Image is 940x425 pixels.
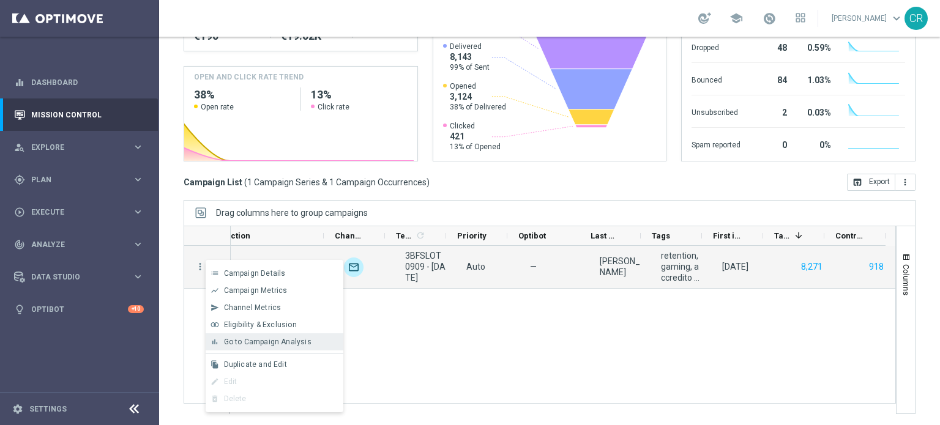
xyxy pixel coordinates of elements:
div: Optibot [14,293,144,325]
i: keyboard_arrow_right [132,238,144,250]
button: 8,271 [800,259,824,275]
div: 09 Sep 2025, Tuesday [722,261,748,272]
div: 1.03% [802,69,831,89]
span: Duplicate and Edit [224,360,287,369]
span: Columns [901,264,911,295]
span: ( [244,177,247,188]
span: Campaign Metrics [224,286,288,295]
button: lightbulb Optibot +10 [13,305,144,314]
a: [PERSON_NAME]keyboard_arrow_down [830,9,905,28]
i: send [211,303,219,312]
span: 3,124 [450,91,506,102]
div: Dashboard [14,66,144,98]
span: Calculate column [414,229,425,242]
i: show_chart [211,286,219,295]
i: file_copy [211,360,219,369]
span: Click rate [318,102,349,112]
span: 8,143 [450,51,490,62]
span: Explore [31,144,132,151]
div: Dropped [692,37,740,56]
button: show_chart Campaign Metrics [206,282,343,299]
span: Execute [31,209,132,216]
div: equalizer Dashboard [13,78,144,87]
i: join_inner [211,320,219,329]
div: Execute [14,207,132,218]
span: Analyze [31,241,132,248]
i: keyboard_arrow_right [132,174,144,185]
button: Data Studio keyboard_arrow_right [13,272,144,282]
i: list [211,269,219,278]
span: 38% of Delivered [450,102,506,112]
button: file_copy Duplicate and Edit [206,356,343,373]
div: Bounced [692,69,740,89]
span: Go to Campaign Analysis [224,338,311,346]
span: 99% of Sent [450,62,490,72]
span: Targeted Customers [774,231,790,240]
i: bar_chart [211,338,219,346]
div: play_circle_outline Execute keyboard_arrow_right [13,207,144,217]
span: Channel [335,231,364,240]
span: 1 Campaign Series & 1 Campaign Occurrences [247,177,427,188]
span: Action [225,231,250,240]
i: settings [12,404,23,415]
i: gps_fixed [14,174,25,185]
div: 0.59% [802,37,831,56]
div: Explore [14,142,132,153]
h3: Campaign List [184,177,430,188]
span: Delivered [450,42,490,51]
span: 421 [450,131,501,142]
div: Optimail [344,257,364,277]
span: Open rate [201,102,234,112]
span: 3BFSLOT0909 - 2025-09-09 [405,250,446,283]
i: keyboard_arrow_right [132,141,144,153]
div: Mission Control [14,98,144,131]
span: Optibot [518,231,546,240]
multiple-options-button: Export to CSV [847,177,916,187]
i: more_vert [900,177,910,187]
span: 13% of Opened [450,142,501,152]
span: Data Studio [31,273,132,281]
span: keyboard_arrow_down [890,12,903,25]
i: track_changes [14,239,25,250]
h4: OPEN AND CLICK RATE TREND [194,72,304,83]
div: 0 [755,134,787,153]
a: Optibot [31,293,128,325]
div: CR [905,7,928,30]
div: 0.03% [802,102,831,121]
div: Unsubscribed [692,102,740,121]
button: more_vert [895,174,916,191]
a: Mission Control [31,98,144,131]
h2: 13% [311,87,408,102]
span: Templates [396,231,414,240]
span: school [729,12,743,25]
span: Clicked [450,121,501,131]
button: join_inner Eligibility & Exclusion [206,316,343,333]
span: Opened [450,81,506,91]
button: list Campaign Details [206,265,343,282]
a: Settings [29,405,67,413]
div: 48 [755,37,787,56]
button: gps_fixed Plan keyboard_arrow_right [13,175,144,185]
i: open_in_browser [852,177,862,187]
div: Analyze [14,239,132,250]
button: more_vert [195,261,206,272]
div: Row Groups [216,208,368,218]
i: refresh [416,231,425,240]
span: Tags [652,231,670,240]
span: Priority [457,231,487,240]
button: Mission Control [13,110,144,120]
div: Spam reported [692,134,740,153]
div: Data Studio [14,272,132,283]
a: Dashboard [31,66,144,98]
span: Channel Metrics [224,303,282,312]
i: keyboard_arrow_right [132,206,144,218]
button: 918 [868,259,885,275]
i: keyboard_arrow_right [132,271,144,283]
span: Eligibility & Exclusion [224,320,297,329]
div: person_search Explore keyboard_arrow_right [13,142,144,152]
div: Press SPACE to deselect this row. [184,246,231,289]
